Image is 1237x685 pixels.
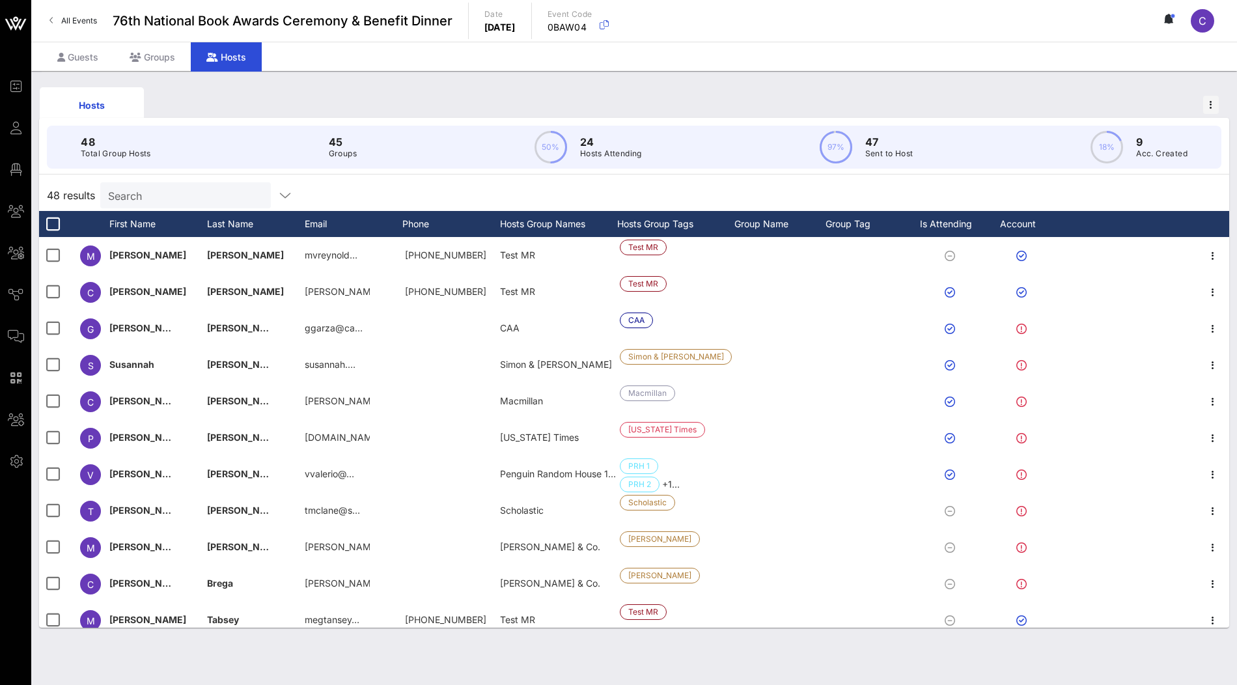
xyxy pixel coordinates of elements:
p: Acc. Created [1136,147,1188,160]
span: [PERSON_NAME] [109,614,186,625]
p: Total Group Hosts [81,147,151,160]
div: Hosts Group Tags [617,211,734,237]
span: Tabsey [207,614,239,625]
span: [PERSON_NAME] [109,578,186,589]
span: All Events [61,16,97,25]
span: Test MR [500,249,535,260]
span: G [87,324,94,335]
span: M [87,615,95,626]
div: Account [988,211,1060,237]
p: ggarza@ca… [305,310,363,346]
span: [PERSON_NAME] [207,249,284,260]
p: megtansey… [305,602,359,638]
p: [DATE] [484,21,516,34]
p: tmclane@s… [305,492,360,529]
span: Test MR [628,240,658,255]
p: [PERSON_NAME]@v… [305,273,370,310]
div: Phone [402,211,500,237]
span: [PERSON_NAME] [207,322,284,333]
p: vvalerio@… [305,456,354,492]
span: V [87,469,94,481]
span: Susannah [109,359,154,370]
span: Test MR [500,286,535,297]
span: Scholastic [628,496,667,510]
span: Macmillan [500,395,543,406]
div: Group Tag [826,211,917,237]
span: [PERSON_NAME] [207,468,284,479]
div: Email [305,211,402,237]
span: +1... [662,480,680,489]
p: Groups [329,147,357,160]
p: Hosts Attending [580,147,642,160]
span: [PERSON_NAME] [207,541,284,552]
span: C [87,579,94,590]
p: 47 [865,134,913,150]
span: [PERSON_NAME] [207,395,284,406]
span: [PERSON_NAME] & Co. [500,541,600,552]
span: [PERSON_NAME] [628,568,691,583]
p: 0BAW04 [548,21,592,34]
span: T [88,506,94,517]
span: [PERSON_NAME] [109,395,186,406]
span: [PERSON_NAME] [109,249,186,260]
p: Sent to Host [865,147,913,160]
p: [PERSON_NAME].j… [305,529,370,565]
p: [PERSON_NAME].b… [305,565,370,602]
span: C [87,287,94,298]
span: 76th National Book Awards Ceremony & Benefit Dinner [113,11,452,31]
a: All Events [42,10,105,31]
span: P [88,433,94,444]
span: [PERSON_NAME] [109,432,186,443]
span: [PERSON_NAME] [109,286,186,297]
span: 48 results [47,188,95,203]
p: [PERSON_NAME]… [305,383,370,419]
span: [PERSON_NAME] [207,432,284,443]
p: 45 [329,134,357,150]
span: M [87,251,95,262]
p: 48 [81,134,151,150]
span: Simon & [PERSON_NAME] [628,350,723,364]
span: [PERSON_NAME] [207,505,284,516]
div: First Name [109,211,207,237]
span: M [87,542,95,553]
span: [PERSON_NAME] [207,286,284,297]
p: 9 [1136,134,1188,150]
div: Groups [114,42,191,72]
span: Test MR [628,277,658,291]
span: +16464799676 [405,614,486,625]
span: CAA [628,313,645,328]
span: [PERSON_NAME] & Co. [500,578,600,589]
span: PRH 2 [628,477,651,492]
span: [US_STATE] Times [500,432,579,443]
span: [PERSON_NAME] [109,322,186,333]
span: Test MR [628,605,658,619]
span: Macmillan [628,386,667,400]
div: C [1191,9,1214,33]
span: [PERSON_NAME] [109,468,186,479]
span: Test MR [500,614,535,625]
span: CAA [500,322,520,333]
div: Is Attending [917,211,988,237]
p: [DOMAIN_NAME]… [305,419,370,456]
span: Simon & [PERSON_NAME] [500,359,612,370]
div: Last Name [207,211,305,237]
span: [PERSON_NAME] [109,541,186,552]
span: C [1199,14,1206,27]
span: [PERSON_NAME] [109,505,186,516]
span: [PERSON_NAME] [628,532,691,546]
div: Guests [42,42,114,72]
p: Date [484,8,516,21]
div: Hosts [49,98,134,112]
span: +15058500530 [405,249,486,260]
span: [PERSON_NAME] [207,359,284,370]
span: Brega [207,578,233,589]
p: 24 [580,134,642,150]
p: susannah.… [305,346,355,383]
div: Hosts Group Names [500,211,617,237]
span: Penguin Random House 1, Penguin Random House 2, Penguin Random House 3 [500,468,839,479]
span: +639055402900 [405,286,486,297]
span: [US_STATE] Times [628,423,697,437]
span: Scholastic [500,505,544,516]
p: mvreynold… [305,237,357,273]
span: PRH 1 [628,459,650,473]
